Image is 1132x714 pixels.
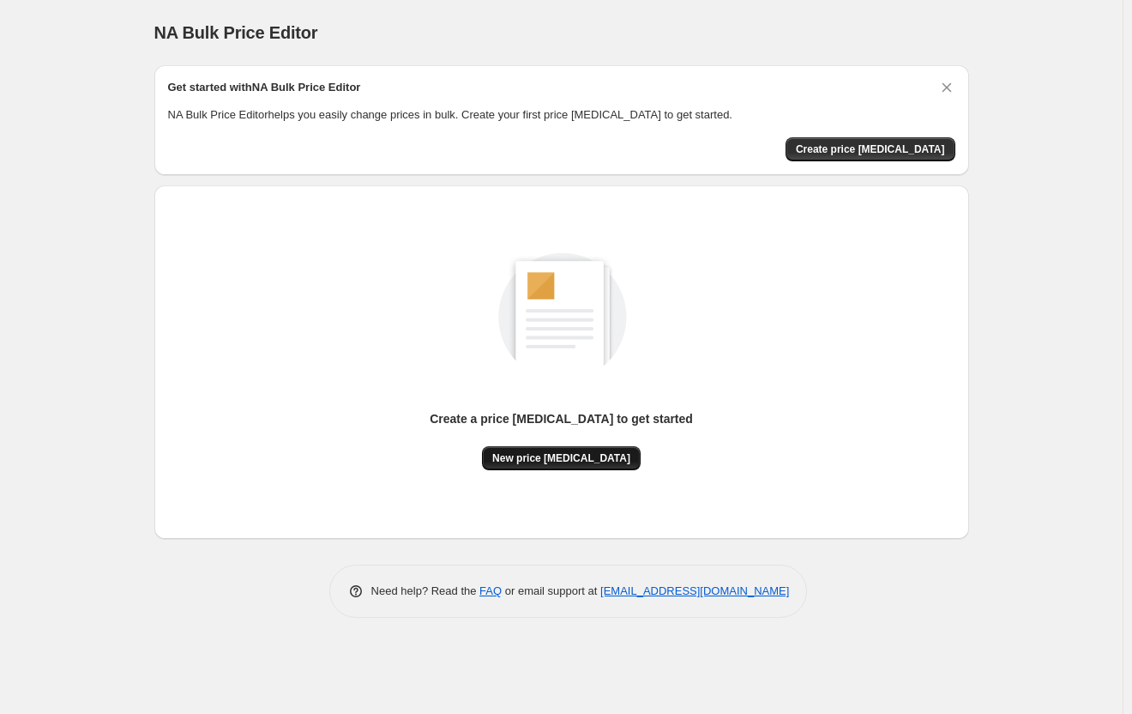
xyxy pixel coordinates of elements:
span: Create price [MEDICAL_DATA] [796,142,945,156]
p: NA Bulk Price Editor helps you easily change prices in bulk. Create your first price [MEDICAL_DAT... [168,106,955,124]
p: Create a price [MEDICAL_DATA] to get started [430,410,693,427]
span: NA Bulk Price Editor [154,23,318,42]
a: [EMAIL_ADDRESS][DOMAIN_NAME] [600,584,789,597]
button: Create price change job [786,137,955,161]
h2: Get started with NA Bulk Price Editor [168,79,361,96]
a: FAQ [479,584,502,597]
span: Need help? Read the [371,584,480,597]
span: New price [MEDICAL_DATA] [492,451,630,465]
button: Dismiss card [938,79,955,96]
span: or email support at [502,584,600,597]
button: New price [MEDICAL_DATA] [482,446,641,470]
